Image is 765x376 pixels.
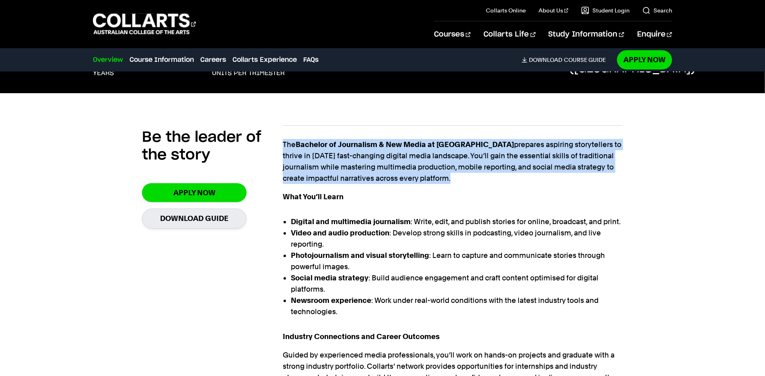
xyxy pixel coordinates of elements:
[291,251,429,260] strong: Photojournalism and visual storytelling
[200,55,226,65] a: Careers
[232,55,297,65] a: Collarts Experience
[93,55,123,65] a: Overview
[291,296,371,304] strong: Newsroom experience
[93,12,196,35] div: Go to homepage
[283,192,343,201] strong: What You’ll Learn
[549,21,624,48] a: Study Information
[291,274,368,282] strong: Social media strategy
[291,217,411,226] strong: Digital and multimedia journalism
[522,56,612,63] a: DownloadCourse Guide
[486,6,526,14] a: Collarts Online
[642,6,672,14] a: Search
[291,250,623,272] li: : Learn to capture and communicate stories through powerful images.
[303,55,319,65] a: FAQs
[291,216,623,227] li: : Write, edit, and publish stories for online, broadcast, and print.
[142,129,283,164] h2: Be the leader of the story
[283,332,440,341] strong: Industry Connections and Career Outcomes
[529,56,562,63] span: Download
[283,139,623,184] p: The prepares aspiring storytellers to thrive in [DATE] fast-changing digital media landscape. You...
[637,21,672,48] a: Enquire
[483,21,535,48] a: Collarts Life
[434,21,471,48] a: Courses
[142,183,247,202] a: Apply Now
[212,69,285,77] h3: units per trimester
[291,272,623,295] li: : Build audience engagement and craft content optimised for digital platforms.
[296,140,514,149] strong: Bachelor of Journalism & New Media at [GEOGRAPHIC_DATA]
[291,295,623,317] li: : Work under real-world conditions with the latest industry tools and technologies.
[581,6,629,14] a: Student Login
[617,50,672,69] a: Apply Now
[93,69,114,77] h3: years
[291,229,389,237] strong: Video and audio production
[142,208,247,228] a: Download Guide
[130,55,194,65] a: Course Information
[539,6,568,14] a: About Us
[291,227,623,250] li: : Develop strong skills in podcasting, video journalism, and live reporting.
